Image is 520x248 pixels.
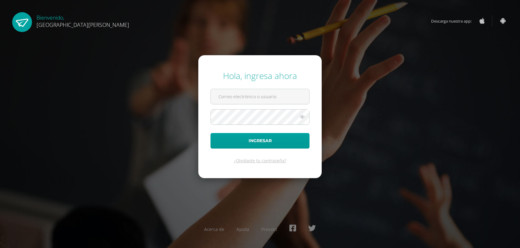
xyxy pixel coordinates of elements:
div: Hola, ingresa ahora [210,70,310,81]
a: Presskit [261,226,277,232]
button: Ingresar [210,133,310,149]
span: Descarga nuestra app: [431,15,478,27]
a: Acerca de [204,226,224,232]
a: Ayuda [236,226,249,232]
div: Bienvenido, [37,12,129,28]
input: Correo electrónico o usuario [211,89,309,104]
span: [GEOGRAPHIC_DATA][PERSON_NAME] [37,21,129,28]
a: ¿Olvidaste tu contraseña? [234,158,286,164]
